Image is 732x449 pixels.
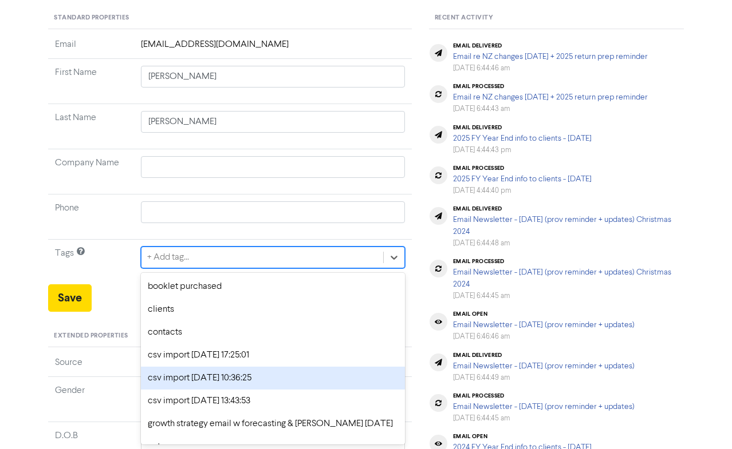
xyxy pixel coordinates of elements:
div: email open [453,433,592,440]
td: Email [48,38,134,59]
div: Extended Properties [48,325,412,347]
a: 2025 FY Year End info to clients - [DATE] [453,175,592,183]
div: [DATE] 4:44:43 pm [453,145,592,156]
td: Tags [48,240,134,285]
div: csv import [DATE] 17:25:01 [141,344,405,367]
div: email processed [453,258,683,265]
td: Company Name [48,149,134,194]
div: email processed [453,165,592,172]
iframe: Chat Widget [585,325,732,449]
a: Email re NZ changes [DATE] + 2025 return prep reminder [453,53,648,61]
div: email processed [453,83,648,90]
a: Email Newsletter - [DATE] (prov reminder + updates) Christmas 2024 [453,268,671,288]
div: clients [141,298,405,321]
button: Save [48,284,92,312]
td: Source [48,356,134,377]
td: [EMAIL_ADDRESS][DOMAIN_NAME] [134,38,412,59]
a: Email Newsletter - [DATE] (prov reminder + updates) [453,403,635,411]
div: Recent Activity [429,7,684,29]
div: email delivered [453,352,635,359]
div: [DATE] 6:44:43 am [453,104,648,114]
div: email delivered [453,42,648,49]
td: Gender [48,376,134,422]
a: Email re NZ changes [DATE] + 2025 return prep reminder [453,93,648,101]
div: email open [453,311,635,317]
div: csv import [DATE] 13:43:53 [141,390,405,412]
a: Email Newsletter - [DATE] (prov reminder + updates) [453,362,635,370]
div: booklet purchased [141,275,405,298]
td: First Name [48,59,134,104]
a: Email Newsletter - [DATE] (prov reminder + updates) [453,321,635,329]
div: [DATE] 6:44:45 am [453,413,635,424]
div: [DATE] 6:46:46 am [453,331,635,342]
div: + Add tag... [147,251,189,264]
div: email delivered [453,205,683,212]
div: email delivered [453,124,592,131]
a: 2025 FY Year End info to clients - [DATE] [453,134,592,142]
div: [DATE] 6:44:48 am [453,238,683,249]
div: [DATE] 4:44:40 pm [453,185,592,196]
div: [DATE] 6:44:46 am [453,63,648,74]
td: MANUAL [134,356,412,377]
div: contacts [141,321,405,344]
td: Phone [48,194,134,240]
a: Email Newsletter - [DATE] (prov reminder + updates) Christmas 2024 [453,216,671,236]
div: [DATE] 6:44:45 am [453,291,683,301]
td: Last Name [48,104,134,149]
div: email processed [453,392,635,399]
div: Standard Properties [48,7,412,29]
div: csv import [DATE] 10:36:25 [141,367,405,390]
div: [DATE] 6:44:49 am [453,372,635,383]
div: growth strategy email w forecasting & [PERSON_NAME] [DATE] [141,412,405,435]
